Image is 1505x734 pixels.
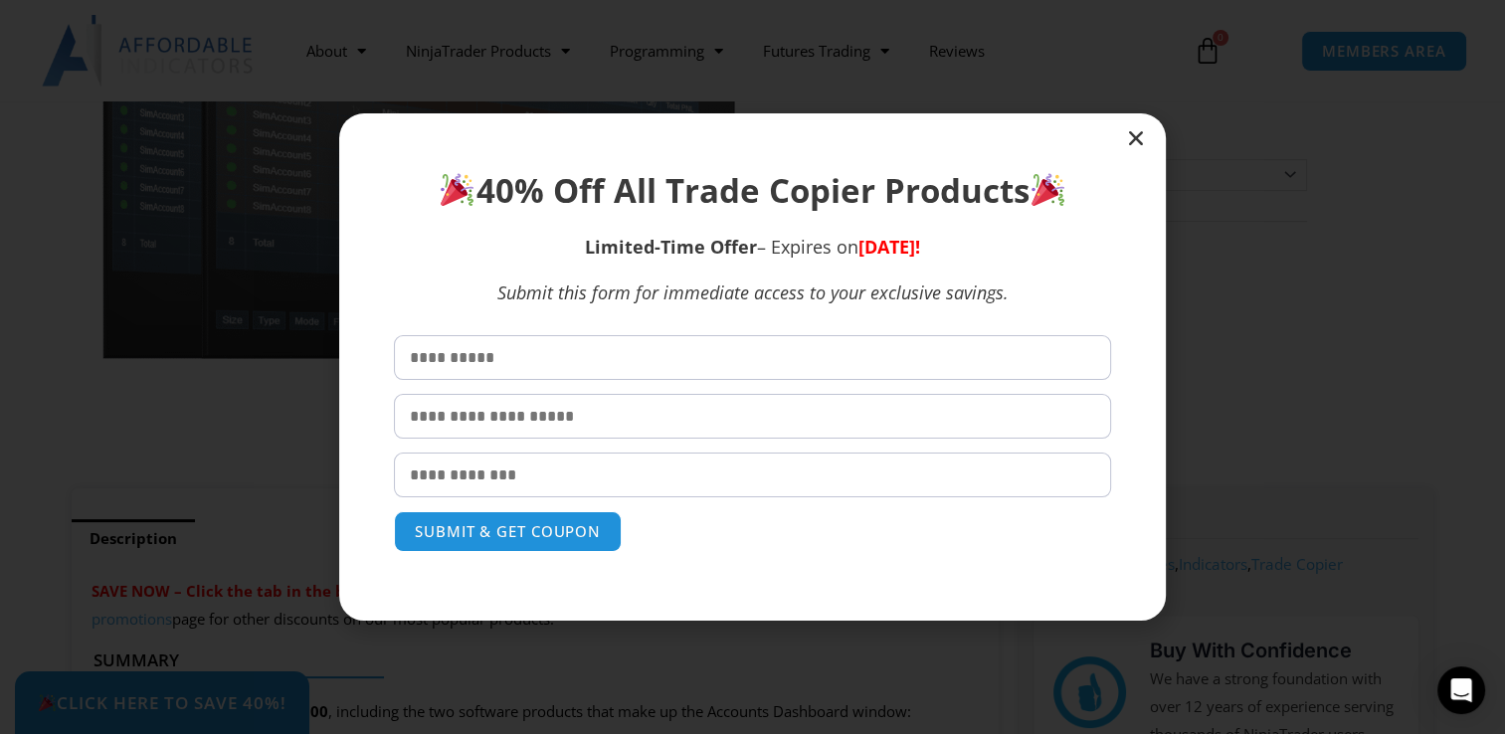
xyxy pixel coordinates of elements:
strong: Limited-Time Offer [585,235,757,259]
em: Submit this form for immediate access to your exclusive savings. [497,280,1009,304]
h1: 40% Off All Trade Copier Products [394,168,1111,214]
p: – Expires on [394,234,1111,261]
img: 🎉 [1032,173,1064,206]
span: [DATE]! [858,235,920,259]
img: 🎉 [441,173,473,206]
div: Open Intercom Messenger [1437,666,1485,714]
button: SUBMIT & GET COUPON [394,511,622,552]
a: Close [1126,128,1146,148]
